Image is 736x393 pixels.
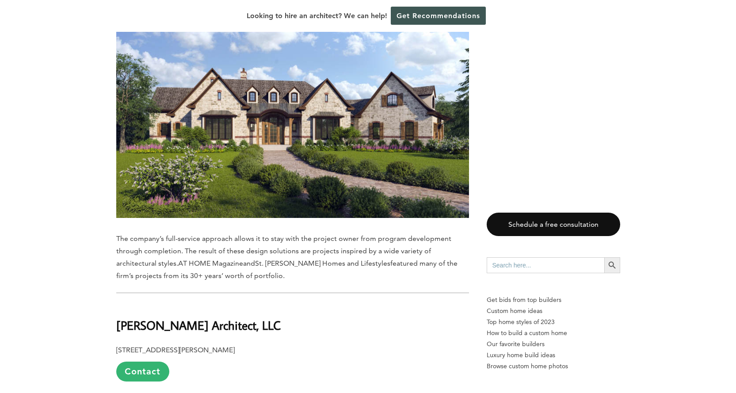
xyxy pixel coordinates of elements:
a: Browse custom home photos [487,361,620,372]
span: The company’s full-service approach allows it to stay with the project owner from program develop... [116,234,451,267]
input: Search here... [487,257,604,273]
a: Our favorite builders [487,339,620,350]
a: Top home styles of 2023 [487,317,620,328]
span: and [243,259,255,267]
span: St. [PERSON_NAME] Homes and Lifestyles [255,259,390,267]
b: [PERSON_NAME] Architect, LLC [116,317,281,333]
a: Contact [116,362,169,382]
a: Schedule a free consultation [487,213,620,236]
p: Get bids from top builders [487,294,620,305]
svg: Search [607,260,617,270]
b: [STREET_ADDRESS][PERSON_NAME] [116,346,235,354]
a: Luxury home build ideas [487,350,620,361]
span: AT HOME Magazine [178,259,243,267]
a: How to build a custom home [487,328,620,339]
span: featured many of the firm’s projects from its 30+ years’ worth of portfolio. [116,259,458,280]
a: Get Recommendations [391,7,486,25]
a: Custom home ideas [487,305,620,317]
